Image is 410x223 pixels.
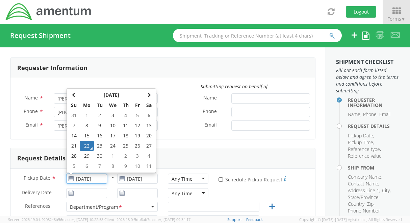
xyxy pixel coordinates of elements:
[68,161,80,171] td: 5
[25,121,38,128] span: Email
[106,100,120,110] th: We
[363,111,378,118] li: Phone
[348,207,380,214] li: Phone Number
[143,151,155,161] td: 4
[17,155,66,162] h3: Request Details
[143,110,155,120] td: 6
[120,110,132,120] td: 4
[94,100,106,110] th: Tu
[68,141,80,151] td: 21
[24,108,38,114] span: Phone
[147,92,151,97] span: Next Month
[120,141,132,151] td: 25
[348,153,382,159] li: Reference value
[348,187,380,194] li: Address Line 1
[120,100,132,110] th: Th
[219,177,223,182] input: Schedule Pickup Request
[348,165,400,170] h4: Ship From
[10,32,71,39] h4: Request Shipment
[62,217,103,222] span: master, [DATE] 10:22:58
[346,6,376,18] button: Logout
[132,161,143,171] td: 10
[348,201,365,207] li: Country
[106,131,120,141] td: 17
[132,120,143,131] td: 12
[80,151,94,161] td: 29
[106,141,120,151] td: 24
[204,121,217,129] span: Email
[367,201,375,207] li: Zip
[143,120,155,131] td: 13
[80,131,94,141] td: 15
[5,2,92,21] img: dyn-intl-logo-049831509241104b2a82.png
[94,141,106,151] td: 23
[172,176,193,182] div: Any Time
[348,146,381,153] li: Reference type
[132,110,143,120] td: 5
[149,217,190,222] span: master, [DATE] 09:34:17
[348,97,400,108] h4: Requester Information
[120,120,132,131] td: 11
[172,190,193,197] div: Any Time
[80,100,94,110] th: Mo
[68,110,80,120] td: 31
[104,217,190,222] span: Client: 2025.18.0-5db8ab7
[80,110,94,120] td: 1
[382,187,391,194] li: City
[94,161,106,171] td: 7
[106,161,120,171] td: 8
[68,120,80,131] td: 7
[299,217,402,222] span: Copyright © [DATE]-[DATE] Agistix Inc., All Rights Reserved
[70,204,123,211] div: Department/Program
[348,132,374,139] li: Pickup Date
[348,174,382,180] li: Company Name
[120,131,132,141] td: 18
[17,65,87,71] h3: Requester Information
[143,100,155,110] th: Sa
[132,151,143,161] td: 3
[94,151,106,161] td: 30
[94,120,106,131] td: 9
[80,90,143,100] th: Select Month
[106,110,120,120] td: 3
[336,59,400,65] h3: Shipment Checklist
[348,180,379,187] li: Contact Name
[348,139,374,146] li: Pickup Time
[68,131,80,141] td: 14
[120,151,132,161] td: 2
[80,120,94,131] td: 8
[387,16,405,22] span: Forms
[24,175,50,181] span: Pickup Date
[203,108,217,116] span: Phone
[348,194,380,201] li: State/Province
[227,217,242,222] a: Support
[246,217,263,222] a: Feedback
[348,111,361,118] li: Name
[203,94,217,102] span: Name
[68,151,80,161] td: 28
[201,83,267,90] i: Submitting request on behalf of
[401,16,405,22] span: ▼
[80,161,94,171] td: 6
[219,175,286,183] label: Schedule Pickup Request
[106,120,120,131] td: 10
[8,217,103,222] span: Server: 2025.19.0-b9208248b56
[24,94,38,101] span: Name
[379,111,390,118] li: Email
[132,131,143,141] td: 19
[94,110,106,120] td: 2
[143,161,155,171] td: 11
[143,131,155,141] td: 20
[68,100,80,110] th: Su
[22,189,52,197] span: Delivery Date
[72,92,76,97] span: Previous Month
[336,67,400,94] span: Fill out each form listed below and agree to the terms and conditions before submitting
[173,29,342,42] input: Shipment, Tracking or Reference Number (at least 4 chars)
[80,141,94,151] td: 22
[132,141,143,151] td: 26
[120,161,132,171] td: 9
[25,203,50,209] span: References
[106,151,120,161] td: 1
[132,100,143,110] th: Fr
[94,131,106,141] td: 16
